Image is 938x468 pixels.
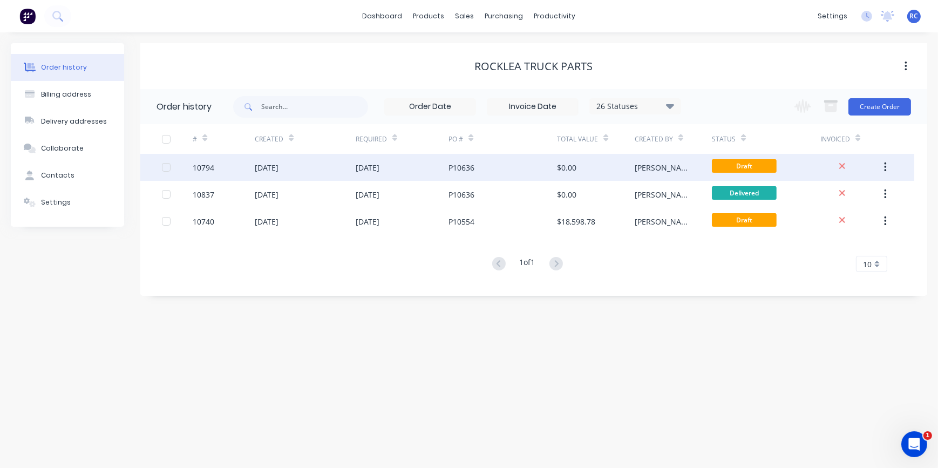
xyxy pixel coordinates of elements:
div: # [193,124,255,154]
div: 10740 [193,216,214,227]
button: Create Order [848,98,911,116]
div: Settings [41,198,71,207]
div: settings [812,8,853,24]
div: P10636 [448,162,474,173]
div: [DATE] [356,162,379,173]
input: Search... [261,96,368,118]
button: Collaborate [11,135,124,162]
div: Invoiced [820,134,850,144]
div: [PERSON_NAME] [635,216,691,227]
a: dashboard [357,8,408,24]
input: Invoice Date [487,99,578,115]
div: Created By [635,124,712,154]
div: Created [255,134,283,144]
div: Required [356,124,448,154]
div: P10636 [448,189,474,200]
input: Order Date [385,99,475,115]
div: Rocklea Truck Parts [475,60,593,73]
div: Status [712,124,820,154]
div: # [193,134,197,144]
div: [DATE] [255,216,278,227]
div: [PERSON_NAME] [635,189,691,200]
span: Delivered [712,186,777,200]
div: Created By [635,134,673,144]
div: 1 of 1 [520,256,535,272]
div: Delivery addresses [41,117,107,126]
div: 10794 [193,162,214,173]
div: [DATE] [356,216,379,227]
div: Status [712,134,736,144]
div: 26 Statuses [590,100,681,112]
div: Contacts [41,171,74,180]
span: Draft [712,213,777,227]
button: Contacts [11,162,124,189]
div: [DATE] [255,162,278,173]
div: $18,598.78 [557,216,595,227]
span: Draft [712,159,777,173]
span: 10 [863,259,872,270]
div: $0.00 [557,189,576,200]
div: Collaborate [41,144,84,153]
iframe: Intercom live chat [901,431,927,457]
div: Billing address [41,90,91,99]
span: 1 [923,431,932,440]
div: PO # [448,134,463,144]
button: Order history [11,54,124,81]
div: 10837 [193,189,214,200]
div: [DATE] [356,189,379,200]
div: P10554 [448,216,474,227]
img: Factory [19,8,36,24]
button: Billing address [11,81,124,108]
div: Total Value [557,124,635,154]
div: PO # [448,124,557,154]
div: Created [255,124,356,154]
div: [DATE] [255,189,278,200]
div: products [408,8,450,24]
div: sales [450,8,480,24]
button: Settings [11,189,124,216]
span: RC [910,11,919,21]
button: Delivery addresses [11,108,124,135]
div: Invoiced [820,124,882,154]
div: Required [356,134,387,144]
div: purchasing [480,8,529,24]
div: Order history [41,63,87,72]
div: Order history [157,100,212,113]
div: [PERSON_NAME] [635,162,691,173]
div: Total Value [557,134,598,144]
div: $0.00 [557,162,576,173]
div: productivity [529,8,581,24]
